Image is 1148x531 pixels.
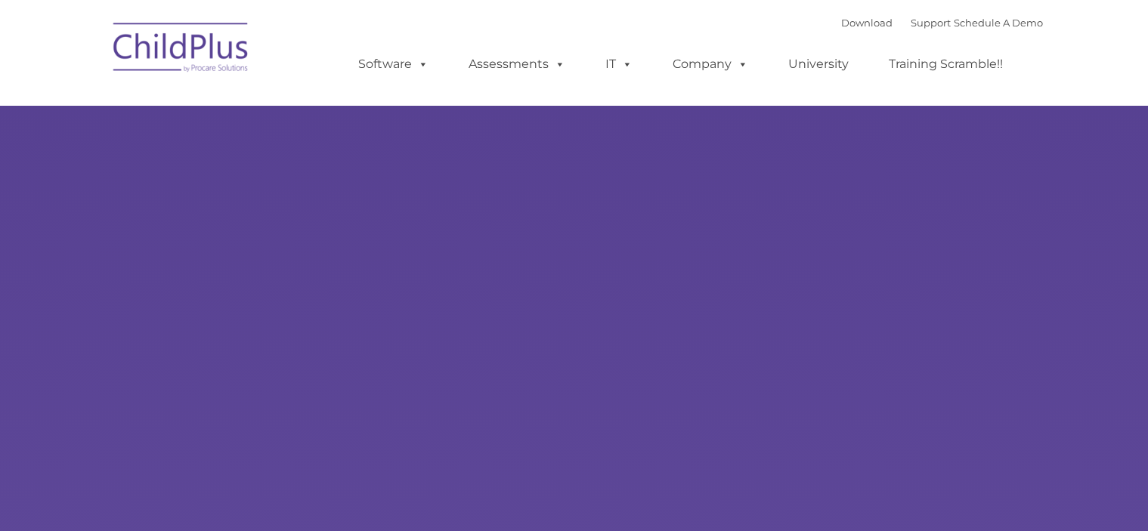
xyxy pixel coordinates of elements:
[841,17,1043,29] font: |
[874,49,1018,79] a: Training Scramble!!
[911,17,951,29] a: Support
[590,49,648,79] a: IT
[841,17,893,29] a: Download
[106,12,257,88] img: ChildPlus by Procare Solutions
[343,49,444,79] a: Software
[453,49,580,79] a: Assessments
[773,49,864,79] a: University
[954,17,1043,29] a: Schedule A Demo
[658,49,763,79] a: Company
